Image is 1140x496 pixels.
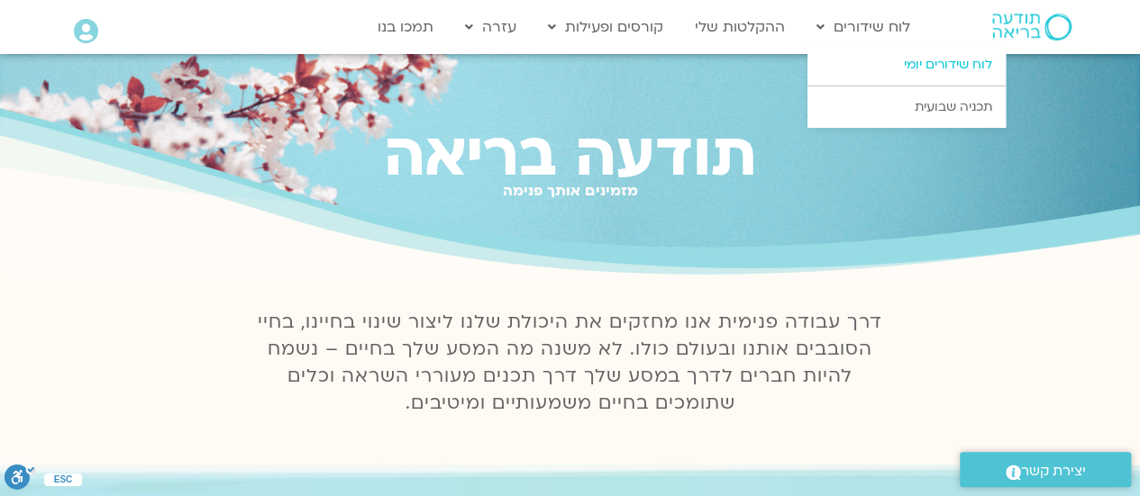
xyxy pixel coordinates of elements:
[807,86,1006,128] a: תכניה שבועית
[369,10,442,44] a: תמכו בנו
[248,309,893,417] p: דרך עבודה פנימית אנו מחזקים את היכולת שלנו ליצור שינוי בחיינו, בחיי הסובבים אותנו ובעולם כולו. לא...
[686,10,794,44] a: ההקלטות שלי
[456,10,525,44] a: עזרה
[960,452,1131,487] a: יצירת קשר
[807,44,1006,86] a: לוח שידורים יומי
[539,10,672,44] a: קורסים ופעילות
[807,10,919,44] a: לוח שידורים
[992,14,1072,41] img: תודעה בריאה
[1021,459,1086,483] span: יצירת קשר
